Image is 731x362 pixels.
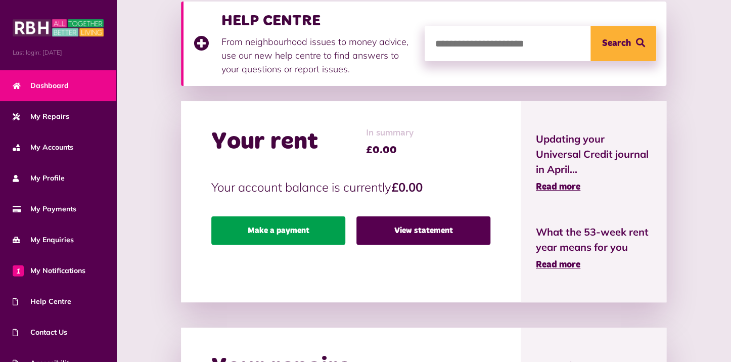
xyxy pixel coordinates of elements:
span: My Repairs [13,111,69,122]
span: 1 [13,265,24,276]
span: Last login: [DATE] [13,48,104,57]
span: Read more [536,183,580,192]
span: My Enquiries [13,235,74,245]
a: Updating your Universal Credit journal in April... Read more [536,131,651,194]
span: Search [602,26,630,61]
span: Dashboard [13,80,69,91]
span: My Payments [13,204,76,214]
a: View statement [356,216,490,245]
span: £0.00 [366,143,414,158]
span: Read more [536,260,580,269]
button: Search [590,26,656,61]
h2: Your rent [211,127,318,157]
p: From neighbourhood issues to money advice, use our new help centre to find answers to your questi... [221,35,415,76]
span: My Accounts [13,142,73,153]
span: In summary [366,126,414,140]
h3: HELP CENTRE [221,12,415,30]
a: What the 53-week rent year means for you Read more [536,224,651,272]
p: Your account balance is currently [211,178,490,196]
span: Updating your Universal Credit journal in April... [536,131,651,177]
span: What the 53-week rent year means for you [536,224,651,255]
span: Help Centre [13,296,71,307]
span: Contact Us [13,327,67,338]
a: Make a payment [211,216,345,245]
img: MyRBH [13,18,104,38]
strong: £0.00 [391,179,423,195]
span: My Notifications [13,265,85,276]
span: My Profile [13,173,65,184]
